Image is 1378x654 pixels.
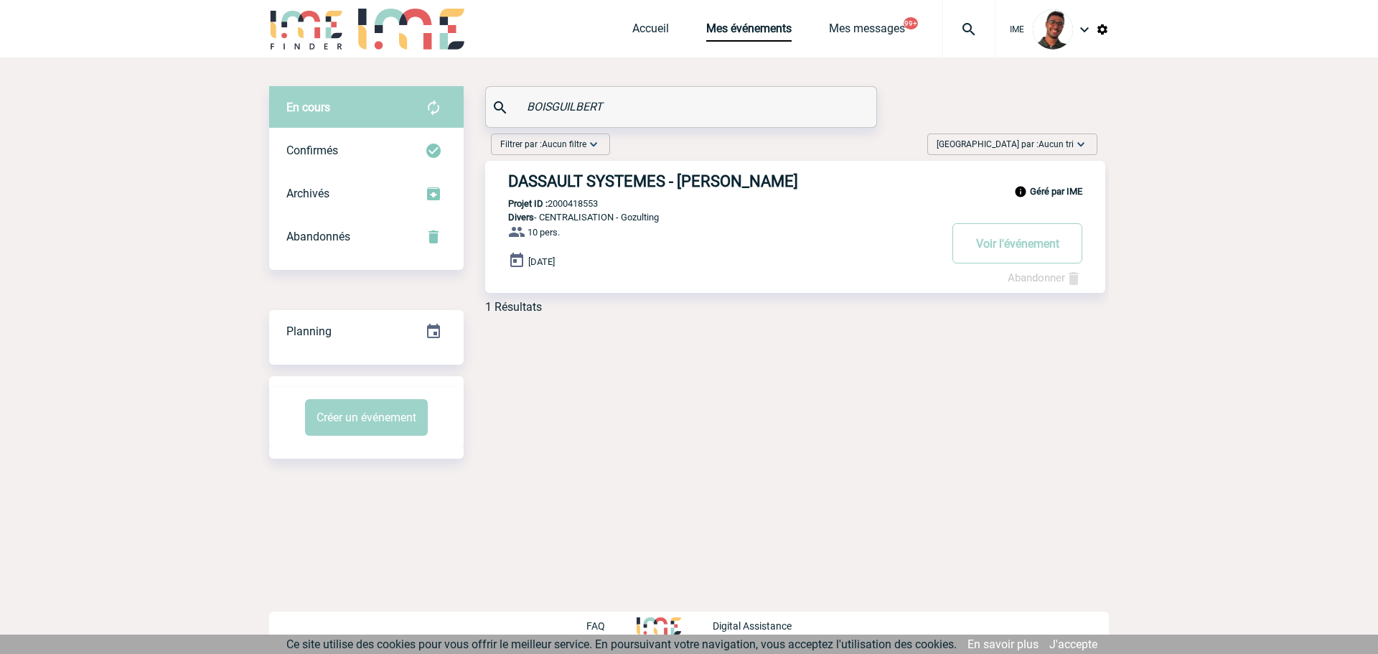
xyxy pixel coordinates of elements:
span: 10 pers. [528,227,560,238]
span: Aucun tri [1039,139,1074,149]
a: Abandonner [1008,271,1082,284]
span: Abandonnés [286,230,350,243]
div: 1 Résultats [485,300,542,314]
input: Rechercher un événement par son nom [523,96,843,117]
img: http://www.idealmeetingsevents.fr/ [637,617,681,635]
a: J'accepte [1049,637,1097,651]
div: Retrouvez ici tous vos évènements avant confirmation [269,86,464,129]
div: Retrouvez ici tous vos événements annulés [269,215,464,258]
img: baseline_expand_more_white_24dp-b.png [1074,137,1088,151]
a: Mes événements [706,22,792,42]
img: IME-Finder [269,9,344,50]
a: En savoir plus [967,637,1039,651]
span: Archivés [286,187,329,200]
a: FAQ [586,618,637,632]
span: Ce site utilise des cookies pour vous offrir le meilleur service. En poursuivant votre navigation... [286,637,957,651]
div: Retrouvez ici tous vos événements organisés par date et état d'avancement [269,310,464,353]
span: En cours [286,101,330,114]
span: Filtrer par : [500,137,586,151]
button: Voir l'événement [952,223,1082,263]
div: Retrouvez ici tous les événements que vous avez décidé d'archiver [269,172,464,215]
img: 124970-0.jpg [1033,9,1073,50]
a: Accueil [632,22,669,42]
span: [GEOGRAPHIC_DATA] par : [937,137,1074,151]
p: Digital Assistance [713,620,792,632]
button: Créer un événement [305,399,428,436]
span: Confirmés [286,144,338,157]
a: Mes messages [829,22,905,42]
span: [DATE] [528,256,555,267]
a: DASSAULT SYSTEMES - [PERSON_NAME] [485,172,1105,190]
b: Projet ID : [508,198,548,209]
span: IME [1010,24,1024,34]
b: Géré par IME [1030,186,1082,197]
h3: DASSAULT SYSTEMES - [PERSON_NAME] [508,172,939,190]
img: info_black_24dp.svg [1014,185,1027,198]
button: 99+ [904,17,918,29]
span: Aucun filtre [542,139,586,149]
a: Planning [269,309,464,352]
span: Planning [286,324,332,338]
img: baseline_expand_more_white_24dp-b.png [586,137,601,151]
p: 2000418553 [485,198,598,209]
span: Divers [508,212,534,223]
p: FAQ [586,620,605,632]
p: - CENTRALISATION - Gozulting [485,212,939,223]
